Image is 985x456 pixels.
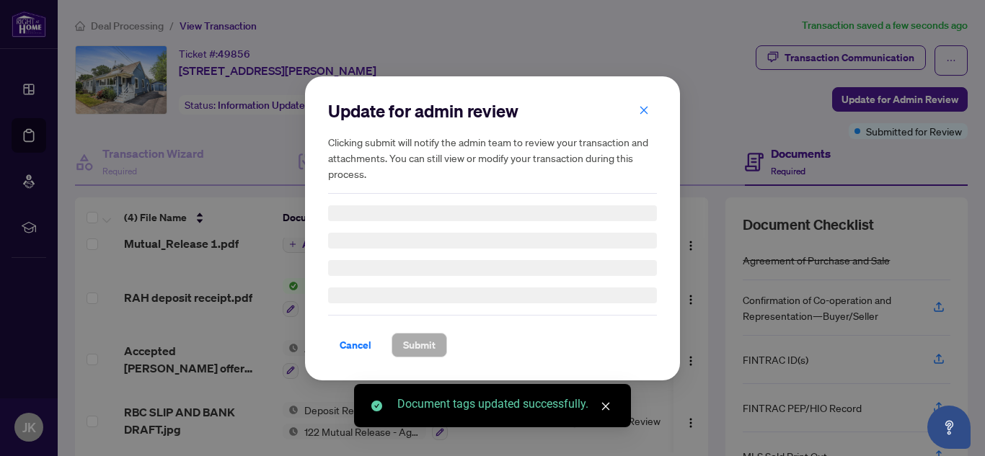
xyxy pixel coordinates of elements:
h5: Clicking submit will notify the admin team to review your transaction and attachments. You can st... [328,134,657,182]
h2: Update for admin review [328,99,657,122]
a: Close [598,398,614,414]
button: Cancel [328,333,383,357]
div: Document tags updated successfully. [397,395,614,413]
button: Open asap [927,406,971,449]
span: check-circle [371,401,382,411]
span: close [639,104,649,115]
span: close [601,401,611,411]
button: Submit [392,333,447,357]
span: Cancel [340,334,371,357]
